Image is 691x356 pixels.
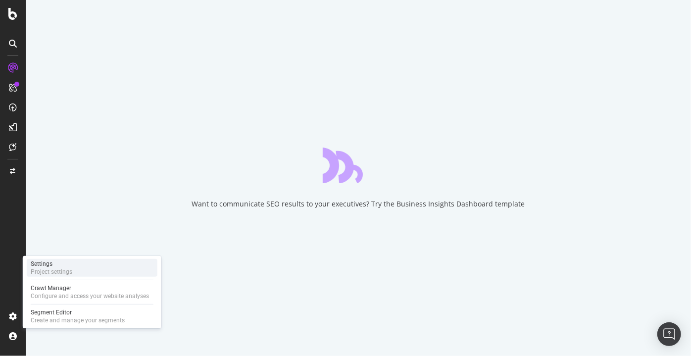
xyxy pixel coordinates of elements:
a: Segment EditorCreate and manage your segments [27,307,157,325]
div: Crawl Manager [31,284,149,292]
div: Configure and access your website analyses [31,292,149,300]
div: animation [323,148,394,183]
div: Want to communicate SEO results to your executives? Try the Business Insights Dashboard template [192,199,525,209]
div: Create and manage your segments [31,316,125,324]
a: SettingsProject settings [27,259,157,277]
div: Segment Editor [31,308,125,316]
div: Project settings [31,268,72,276]
div: Open Intercom Messenger [657,322,681,346]
div: Settings [31,260,72,268]
a: Crawl ManagerConfigure and access your website analyses [27,283,157,301]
